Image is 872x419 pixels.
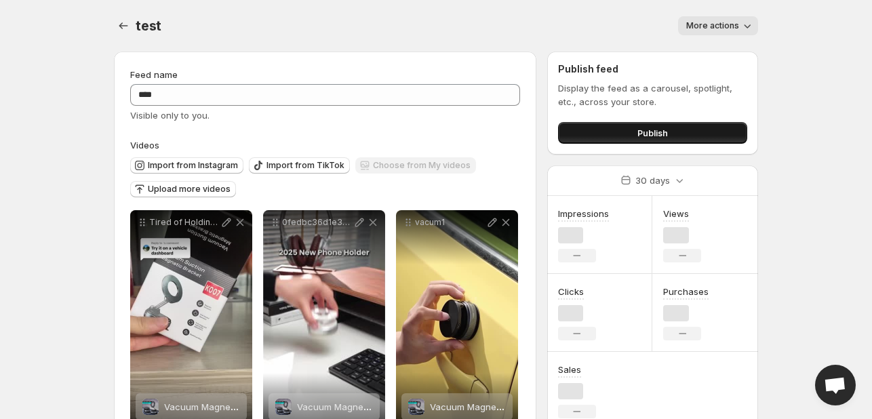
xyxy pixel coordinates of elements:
[686,20,739,31] span: More actions
[558,285,584,298] h3: Clicks
[558,81,747,108] p: Display the feed as a carousel, spotlight, etc., across your store.
[275,399,292,415] img: Vacuum Magnetic Suction Phone Holder
[558,363,581,376] h3: Sales
[130,69,178,80] span: Feed name
[142,399,159,415] img: Vacuum Magnetic Suction Phone Holder
[678,16,758,35] button: More actions
[663,207,689,220] h3: Views
[164,401,336,412] span: Vacuum Magnetic Suction Phone Holder
[136,18,161,34] span: test
[415,217,485,228] p: vacum1
[558,207,609,220] h3: Impressions
[148,184,231,195] span: Upload more videos
[114,16,133,35] button: Settings
[130,140,159,151] span: Videos
[130,181,236,197] button: Upload more videos
[815,365,856,405] div: Open chat
[663,285,709,298] h3: Purchases
[266,160,344,171] span: Import from TikTok
[249,157,350,174] button: Import from TikTok
[130,110,210,121] span: Visible only to you.
[149,217,220,228] p: Tired of Holding Your PhoneIntroducing the 360 Vacuum Phone Holder Your Ultimate Home Kit
[637,126,668,140] span: Publish
[558,62,747,76] h2: Publish feed
[408,399,424,415] img: Vacuum Magnetic Suction Phone Holder
[282,217,353,228] p: 0fedbc36d1e3434fb14ed0d0f1a513fdHD-1080p-25Mbps-56919467
[148,160,238,171] span: Import from Instagram
[297,401,469,412] span: Vacuum Magnetic Suction Phone Holder
[558,122,747,144] button: Publish
[130,157,243,174] button: Import from Instagram
[635,174,670,187] p: 30 days
[430,401,601,412] span: Vacuum Magnetic Suction Phone Holder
